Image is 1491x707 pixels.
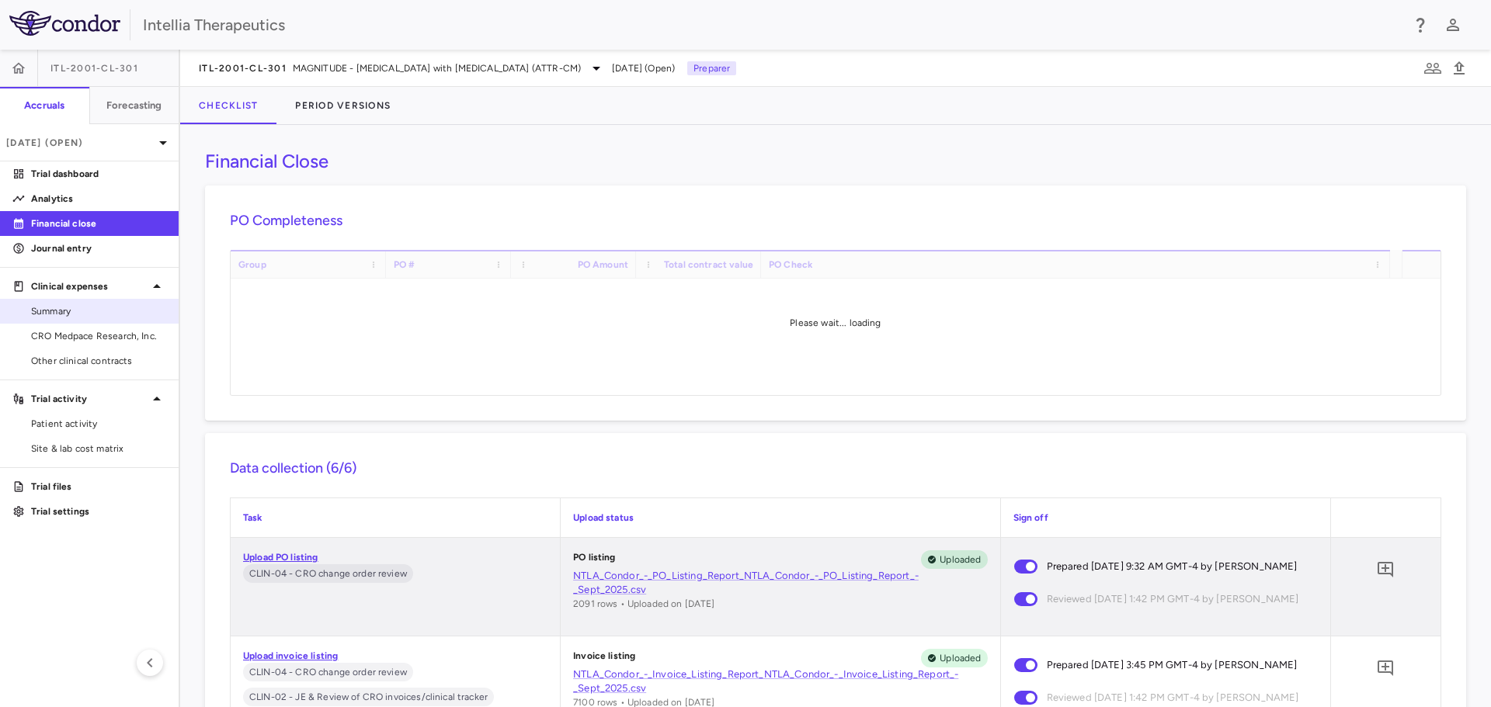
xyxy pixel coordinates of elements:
[230,210,1441,231] h6: PO Completeness
[293,61,581,75] span: MAGNITUDE - [MEDICAL_DATA] with [MEDICAL_DATA] (ATTR-CM)
[31,354,166,368] span: Other clinical contracts
[573,667,987,695] a: NTLA_Condor_-_Invoice_Listing_Report_NTLA_Condor_-_Invoice_Listing_Report_-_Sept_2025.csv
[1376,659,1395,678] svg: Add comment
[573,569,987,597] a: NTLA_Condor_-_PO_Listing_Report_NTLA_Condor_-_PO_Listing_Report_-_Sept_2025.csv
[243,552,318,563] a: Upload PO listing
[31,304,166,318] span: Summary
[31,217,166,230] p: Financial close
[276,87,409,124] button: Period Versions
[106,99,162,113] h6: Forecasting
[24,99,64,113] h6: Accruals
[790,317,881,328] span: Please wait... loading
[31,504,166,518] p: Trial settings
[6,136,154,150] p: [DATE] (Open)
[243,564,413,583] span: Each month, the Company receives a change order tracker from Medpace, detailing all currently exe...
[9,11,120,36] img: logo-full-BYUhSk78.svg
[612,61,675,75] span: [DATE] (Open)
[1376,560,1395,579] svg: Add comment
[573,649,635,667] p: Invoice listing
[31,480,166,494] p: Trial files
[1372,655,1399,681] button: Add comment
[205,150,328,173] h3: Financial Close
[243,650,338,661] a: Upload invoice listing
[243,511,547,525] p: Task
[31,417,166,431] span: Patient activity
[230,458,1441,479] h6: Data collection (6/6)
[243,665,413,679] span: CLIN-04 - CRO change order review
[1372,556,1399,583] button: Add comment
[50,62,138,75] span: ITL-2001-CL-301
[243,663,413,681] span: Each month, the Company receives a change order tracker from Medpace, detailing all currently exe...
[1047,689,1299,706] span: Reviewed [DATE] 1:42 PM GMT-4 by [PERSON_NAME]
[180,87,276,124] button: Checklist
[243,690,494,704] span: CLIN-02 - JE & Review of CRO invoices/clinical tracker
[573,550,616,569] p: PO listing
[31,392,148,406] p: Trial activity
[31,241,166,255] p: Journal entry
[31,279,148,293] p: Clinical expenses
[573,511,987,525] p: Upload status
[199,62,287,75] span: ITL-2001-CL-301
[1013,511,1318,525] p: Sign off
[933,651,987,665] span: Uploaded
[1047,591,1299,608] span: Reviewed [DATE] 1:42 PM GMT-4 by [PERSON_NAME]
[143,13,1401,36] div: Intellia Therapeutics
[1047,657,1298,674] span: Prepared [DATE] 3:45 PM GMT-4 by [PERSON_NAME]
[687,61,736,75] p: Preparer
[31,192,166,206] p: Analytics
[933,553,987,567] span: Uploaded
[31,442,166,456] span: Site & lab cost matrix
[31,329,166,343] span: CRO Medpace Research, Inc.
[573,598,715,609] span: 2091 rows • Uploaded on [DATE]
[1047,558,1298,575] span: Prepared [DATE] 9:32 AM GMT-4 by [PERSON_NAME]
[243,688,494,706] span: On a monthly basis, the Senior Manager of Accounting prepares, and the Director of Accounting rev...
[31,167,166,181] p: Trial dashboard
[243,567,413,581] span: CLIN-04 - CRO change order review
